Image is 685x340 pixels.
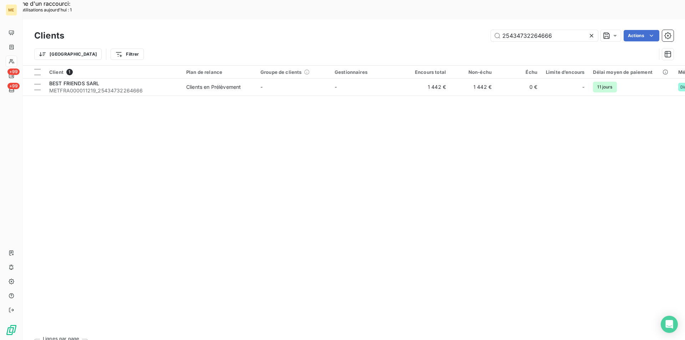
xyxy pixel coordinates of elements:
div: Plan de relance [186,69,252,75]
span: - [335,84,337,90]
img: Logo LeanPay [6,324,17,336]
span: 1 [66,69,73,75]
td: 1 442 € [405,78,450,96]
button: [GEOGRAPHIC_DATA] [34,49,102,60]
span: - [260,84,263,90]
div: Non-échu [455,69,492,75]
div: Clients en Prélèvement [186,83,241,91]
input: Rechercher [491,30,598,41]
div: Gestionnaires [335,69,400,75]
div: Échu [500,69,537,75]
div: Limite d’encours [546,69,584,75]
span: +99 [7,68,20,75]
div: Open Intercom Messenger [661,316,678,333]
span: +99 [7,83,20,89]
td: 1 442 € [450,78,496,96]
div: Délai moyen de paiement [593,69,669,75]
h3: Clients [34,29,64,42]
span: Client [49,69,64,75]
span: - [582,83,584,91]
span: 11 jours [593,82,616,92]
span: METFRA000011219_25434732264666 [49,87,178,94]
button: Filtrer [111,49,143,60]
button: Actions [624,30,659,41]
div: Encours total [409,69,446,75]
span: BEST FRIENDS SARL [49,80,100,86]
span: Groupe de clients [260,69,302,75]
td: 0 € [496,78,542,96]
